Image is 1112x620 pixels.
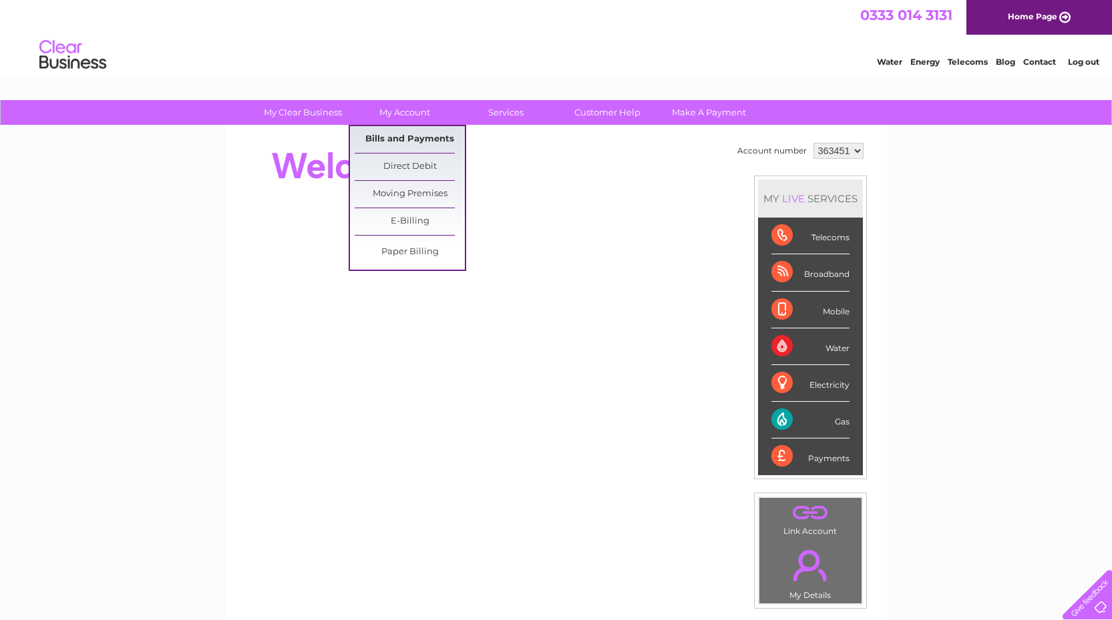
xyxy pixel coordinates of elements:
[355,208,465,235] a: E-Billing
[758,180,863,218] div: MY SERVICES
[771,402,850,438] div: Gas
[451,100,561,125] a: Services
[355,181,465,208] a: Moving Premises
[1023,57,1056,67] a: Contact
[771,218,850,254] div: Telecoms
[948,57,988,67] a: Telecoms
[552,100,663,125] a: Customer Help
[763,501,858,525] a: .
[349,100,459,125] a: My Account
[860,7,952,23] a: 0333 014 3131
[355,126,465,153] a: Bills and Payments
[996,57,1015,67] a: Blog
[355,239,465,266] a: Paper Billing
[39,35,107,75] img: logo.png
[759,539,862,604] td: My Details
[759,497,862,539] td: Link Account
[771,328,850,365] div: Water
[654,100,764,125] a: Make A Payment
[734,139,810,162] td: Account number
[1068,57,1099,67] a: Log out
[763,542,858,589] a: .
[241,7,872,65] div: Clear Business is a trading name of Verastar Limited (registered in [GEOGRAPHIC_DATA] No. 3667643...
[779,192,807,205] div: LIVE
[877,57,902,67] a: Water
[910,57,940,67] a: Energy
[771,438,850,475] div: Payments
[771,254,850,291] div: Broadband
[355,153,465,180] a: Direct Debit
[771,292,850,328] div: Mobile
[771,365,850,402] div: Electricity
[248,100,358,125] a: My Clear Business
